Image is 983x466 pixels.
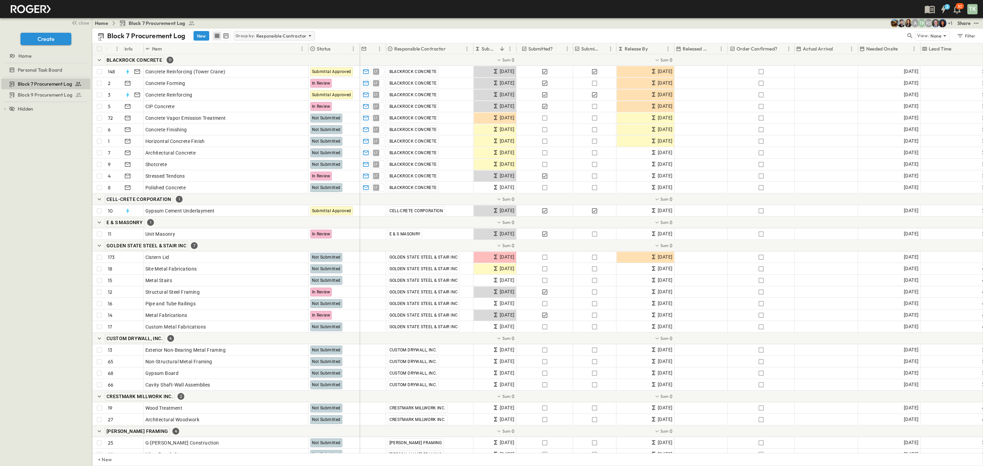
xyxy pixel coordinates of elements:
span: E & S MASONRY [106,220,143,225]
span: [DATE] [658,265,672,273]
span: [DATE] [500,79,514,87]
span: In Review [312,290,330,294]
p: Sum [502,57,511,63]
span: 0 [512,196,514,203]
button: Sort [899,45,907,53]
span: In Review [312,81,330,86]
p: Group by: [236,32,255,39]
span: LT [374,71,378,72]
span: [DATE] [658,91,672,99]
span: Not Submitted [312,150,341,155]
span: BLACKROCK CONCRETE [389,104,437,109]
span: [DATE] [658,137,672,145]
button: Sort [953,45,960,53]
p: Needed Onsite [866,45,898,52]
span: BLACKROCK CONCRETE [389,185,437,190]
button: close [69,18,90,27]
button: Sort [710,45,717,53]
button: Menu [563,45,571,53]
div: 1 [176,196,183,203]
p: 5 [108,103,111,110]
p: Sum [660,243,669,248]
a: Block 9 Procurement Log [1,90,89,100]
span: Stressed Tendons [145,173,185,179]
img: Rachel Villicana (rvillicana@cahill-sf.com) [891,19,899,27]
div: 11 [167,57,173,63]
p: 66 [108,381,113,388]
span: In Review [312,232,330,236]
span: [DATE] [500,137,514,145]
p: 9 [108,161,111,168]
span: 0 [512,219,514,226]
span: Custom Metal Fabrications [145,323,206,330]
div: Share [957,20,971,27]
span: Cavity Shaft-Wall Assemblies [145,381,210,388]
p: Submit By [482,45,497,52]
span: BLACKROCK CONCRETE [389,92,437,97]
div: Raymond Shahabi (rshahabi@guzmangc.com) [925,19,933,27]
span: [DATE] [904,91,918,99]
p: Submitted? [528,45,553,52]
span: [DATE] [658,149,672,157]
span: [DATE] [500,126,514,133]
span: [DATE] [658,253,672,261]
span: [DATE] [500,346,514,354]
button: Menu [463,45,471,53]
span: Exterior Non-Bearing Metal Framing [145,347,226,353]
span: Submittal Approved [312,208,351,213]
span: GOLDEN STATE STEEL & STAIR INC [389,301,458,306]
span: 0 [512,393,514,400]
span: Horizontal Concrete Finish [145,138,205,145]
span: BLACKROCK CONCRETE [106,57,162,63]
button: test [972,19,980,27]
span: GOLDEN STATE STEEL & STAIR INC [389,313,458,318]
span: [DATE] [500,68,514,75]
span: Not Submitted [312,255,341,260]
span: Home [18,53,31,59]
span: [DATE] [658,311,672,319]
span: [DATE] [500,265,514,273]
p: View: [917,32,929,40]
div: # [106,43,123,54]
span: GOLDEN STATE STEEL & STAIR INC [389,278,458,283]
span: [DATE] [658,207,672,215]
span: Gypsum Board [145,370,179,377]
div: table view [212,31,231,41]
button: Sort [332,45,339,53]
span: [DATE] [904,288,918,296]
span: [DATE] [904,114,918,122]
span: CUSTOM DRYWALL, INC. [389,382,437,387]
span: [DATE] [658,114,672,122]
span: Concrete Finishing [145,126,187,133]
button: Menu [113,45,121,53]
span: 0 [670,196,672,203]
span: BLACKROCK CONCRETE [389,139,437,144]
span: In Review [312,174,330,178]
p: 15 [108,277,112,284]
button: Create [20,33,71,45]
span: [DATE] [500,381,514,389]
span: [DATE] [658,369,672,377]
span: CUSTOM DRYWALL, INC. [106,336,163,341]
p: Sum [502,335,511,341]
p: 7 [108,149,110,156]
span: Site Metal Fabrications [145,265,197,272]
p: Order Confirmed? [737,45,777,52]
p: 148 [108,68,115,75]
span: In Review [312,313,330,318]
span: [DATE] [904,68,918,75]
p: 3 [108,91,111,98]
span: [DATE] [500,358,514,365]
span: [DATE] [904,253,918,261]
button: kanban view [222,32,230,40]
span: 0 [670,393,672,400]
div: Block 7 Procurement Logtest [1,78,90,89]
div: TK [967,4,978,14]
p: 14 [108,312,112,319]
p: 173 [108,254,115,261]
span: LT [374,187,378,188]
button: Sort [163,45,171,53]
